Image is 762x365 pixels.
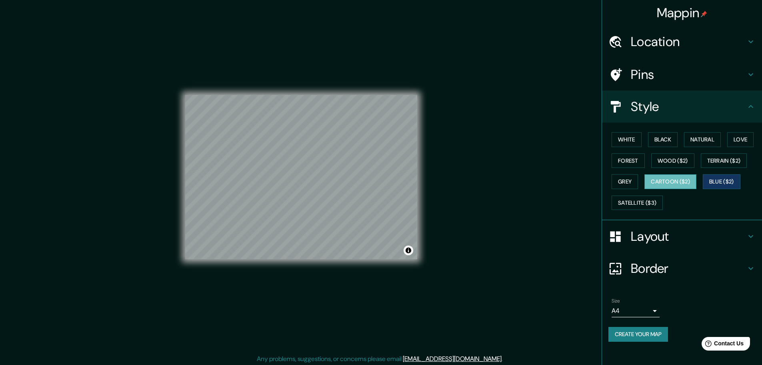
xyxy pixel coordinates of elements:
[602,220,762,252] div: Layout
[631,260,746,276] h4: Border
[612,132,642,147] button: White
[651,153,694,168] button: Wood ($2)
[612,298,620,305] label: Size
[403,355,502,363] a: [EMAIL_ADDRESS][DOMAIN_NAME]
[648,132,678,147] button: Black
[612,196,663,210] button: Satellite ($3)
[631,228,746,244] h4: Layout
[602,58,762,91] div: Pins
[703,174,740,189] button: Blue ($2)
[612,153,645,168] button: Forest
[644,174,696,189] button: Cartoon ($2)
[727,132,754,147] button: Love
[404,246,413,255] button: Toggle attribution
[612,174,638,189] button: Grey
[631,34,746,50] h4: Location
[185,95,417,259] canvas: Map
[612,305,660,317] div: A4
[503,354,504,364] div: .
[631,99,746,115] h4: Style
[608,327,668,342] button: Create your map
[602,252,762,284] div: Border
[657,5,708,21] h4: Mappin
[257,354,503,364] p: Any problems, suggestions, or concerns please email .
[631,67,746,83] h4: Pins
[504,354,506,364] div: .
[602,26,762,58] div: Location
[701,153,747,168] button: Terrain ($2)
[602,91,762,123] div: Style
[691,334,753,356] iframe: Help widget launcher
[701,11,707,17] img: pin-icon.png
[684,132,721,147] button: Natural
